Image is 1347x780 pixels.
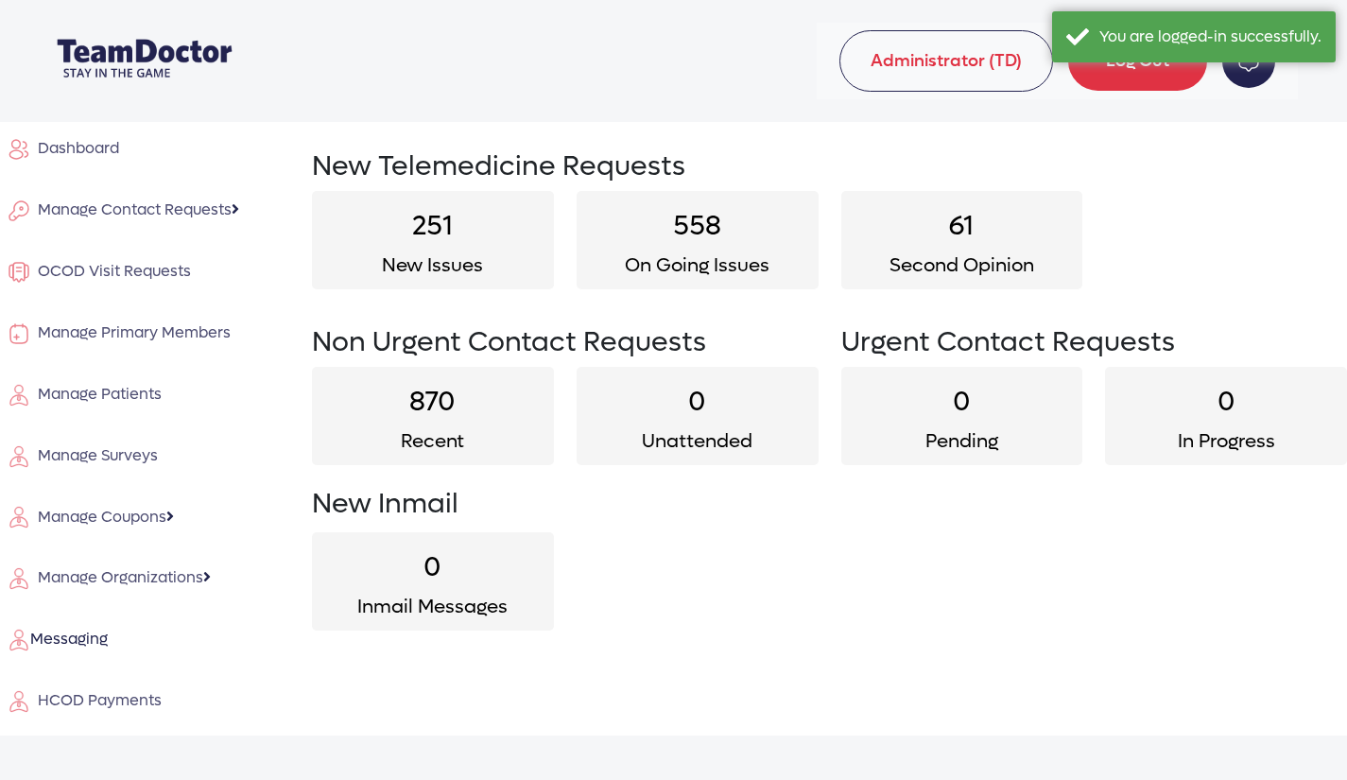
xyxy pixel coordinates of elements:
span: Manage Patients [30,384,162,404]
p: In Progress [1105,427,1347,456]
span: Administrator (TD) [839,30,1053,92]
span: HCOD Payments [30,690,162,710]
img: employe.svg [8,445,30,468]
h2: 0 [1105,386,1347,419]
a: 61Second Opinion [841,191,1083,290]
p: Pending [841,427,1083,456]
span: OCOD Visit Requests [30,261,191,281]
span: Manage Organizations [30,567,203,587]
img: key.svg [8,199,30,222]
img: employe.svg [8,629,30,651]
h2: 61 [841,210,1083,243]
img: employe.svg [8,506,30,529]
p: Recent [312,427,554,456]
span: Manage Surveys [30,445,158,465]
a: 0Inmail Messages [312,532,554,632]
h2: 0 [577,386,819,419]
span: Manage Primary Members [30,322,231,342]
a: 251New Issues [312,191,554,290]
h2: 870 [312,386,554,419]
img: visit.svg [8,322,30,345]
p: Inmail Messages [312,593,554,621]
img: employe.svg [8,690,30,713]
img: employe.svg [8,567,30,590]
p: On Going Issues [577,251,819,280]
h2: 0 [841,386,1083,419]
span: 5 [108,631,130,650]
h2: 0 [312,551,554,584]
h2: 251 [312,210,554,243]
p: Unattended [577,427,819,456]
a: 0Unattended [577,367,819,466]
h2: New Telemedicine Requests [312,150,1347,183]
a: 870Recent [312,367,554,466]
p: New Issues [312,251,554,280]
div: You are logged-in successfully. [1099,26,1321,48]
img: employe.svg [8,384,30,407]
a: 0Pending [841,367,1083,466]
h2: 558 [577,210,819,243]
p: Second Opinion [841,251,1083,280]
a: 0In Progress [1105,367,1347,466]
h2: Non Urgent Contact Requests [312,326,819,359]
a: 558On Going Issues [577,191,819,290]
img: user.svg [8,138,30,161]
span: Manage Coupons [30,507,166,527]
img: membership.svg [8,261,30,284]
h2: New Inmail [312,488,1347,521]
span: Manage Contact Requests [30,199,232,219]
span: Dashboard [30,138,119,158]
